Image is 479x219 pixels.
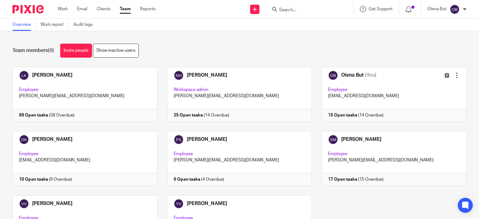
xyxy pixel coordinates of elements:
[41,19,69,31] a: Work report
[12,19,36,31] a: Overview
[427,6,447,12] p: Olena But
[369,7,393,11] span: Get Support
[140,6,156,12] a: Reports
[12,5,44,13] img: Pixie
[450,4,460,14] img: svg%3E
[58,6,68,12] a: Work
[93,44,139,58] a: Show inactive users
[77,6,87,12] a: Email
[278,7,335,13] input: Search
[120,6,131,12] a: Team
[48,48,54,53] span: (8)
[73,19,97,31] a: Audit logs
[12,47,54,54] h1: Team members
[97,6,110,12] a: Clients
[60,44,92,58] a: Invite people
